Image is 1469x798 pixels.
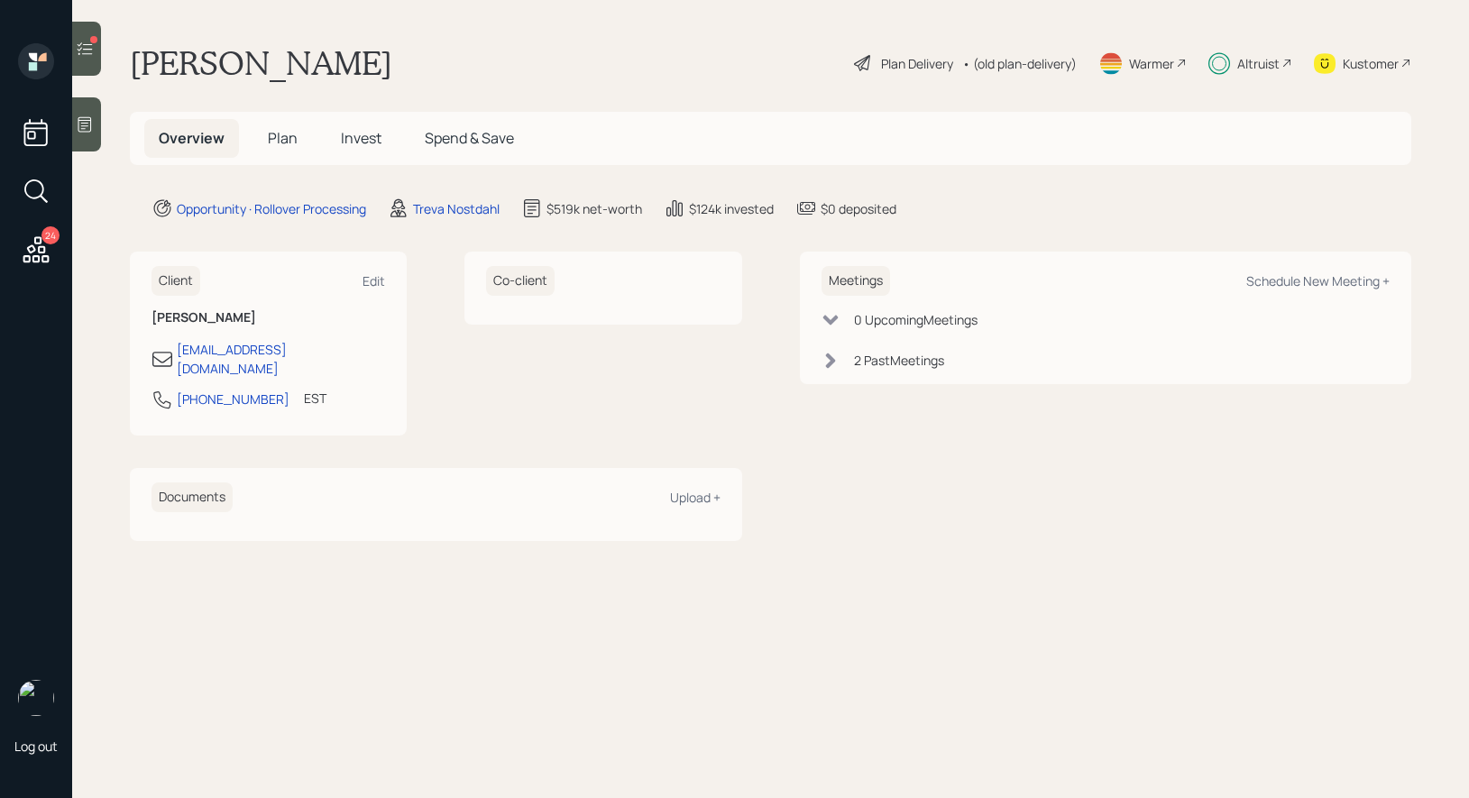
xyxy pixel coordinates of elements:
div: Opportunity · Rollover Processing [177,199,366,218]
h6: Meetings [822,266,890,296]
img: treva-nostdahl-headshot.png [18,680,54,716]
div: • (old plan-delivery) [962,54,1077,73]
h6: [PERSON_NAME] [151,310,385,326]
div: Kustomer [1343,54,1399,73]
div: 0 Upcoming Meeting s [854,310,978,329]
div: Warmer [1129,54,1174,73]
span: Overview [159,128,225,148]
div: 24 [41,226,60,244]
div: $0 deposited [821,199,896,218]
h6: Documents [151,482,233,512]
div: Schedule New Meeting + [1246,272,1390,289]
div: Altruist [1237,54,1280,73]
h6: Co-client [486,266,555,296]
span: Invest [341,128,381,148]
div: Plan Delivery [881,54,953,73]
div: Treva Nostdahl [413,199,500,218]
div: [EMAIL_ADDRESS][DOMAIN_NAME] [177,340,385,378]
div: 2 Past Meeting s [854,351,944,370]
span: Plan [268,128,298,148]
h6: Client [151,266,200,296]
div: Log out [14,738,58,755]
div: [PHONE_NUMBER] [177,390,289,408]
span: Spend & Save [425,128,514,148]
div: $519k net-worth [546,199,642,218]
h1: [PERSON_NAME] [130,43,392,83]
div: EST [304,389,326,408]
div: Edit [363,272,385,289]
div: Upload + [670,489,721,506]
div: $124k invested [689,199,774,218]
